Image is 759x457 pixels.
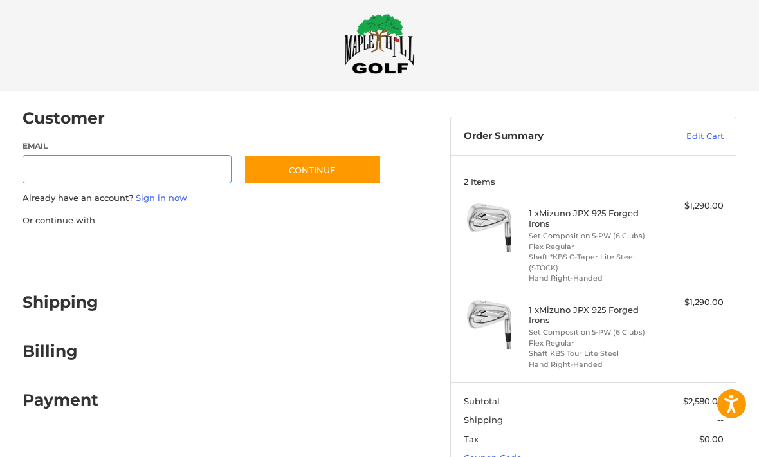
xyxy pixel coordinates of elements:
[464,176,724,187] h3: 2 Items
[23,292,98,312] h2: Shipping
[659,296,724,309] div: $1,290.00
[529,327,655,338] li: Set Composition 5-PW (6 Clubs)
[529,241,655,252] li: Flex Regular
[529,304,655,326] h4: 1 x Mizuno JPX 925 Forged Irons
[23,192,381,205] p: Already have an account?
[659,200,724,212] div: $1,290.00
[244,155,381,185] button: Continue
[23,214,381,227] p: Or continue with
[529,252,655,273] li: Shaft *KBS C-Taper Lite Steel (STOCK)
[464,130,641,143] h3: Order Summary
[464,415,503,425] span: Shipping
[464,434,479,444] span: Tax
[683,396,724,406] span: $2,580.00
[23,341,98,361] h2: Billing
[344,14,415,74] img: Maple Hill Golf
[529,230,655,241] li: Set Composition 5-PW (6 Clubs)
[23,140,232,152] label: Email
[529,273,655,284] li: Hand Right-Handed
[529,338,655,349] li: Flex Regular
[529,359,655,370] li: Hand Right-Handed
[717,415,724,425] span: --
[464,396,500,406] span: Subtotal
[699,434,724,444] span: $0.00
[23,108,105,128] h2: Customer
[529,348,655,359] li: Shaft KBS Tour Lite Steel
[18,239,114,263] iframe: PayPal-paypal
[23,390,98,410] h2: Payment
[529,208,655,229] h4: 1 x Mizuno JPX 925 Forged Irons
[236,239,333,263] iframe: PayPal-venmo
[641,130,724,143] a: Edit Cart
[127,239,224,263] iframe: PayPal-paylater
[136,192,187,203] a: Sign in now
